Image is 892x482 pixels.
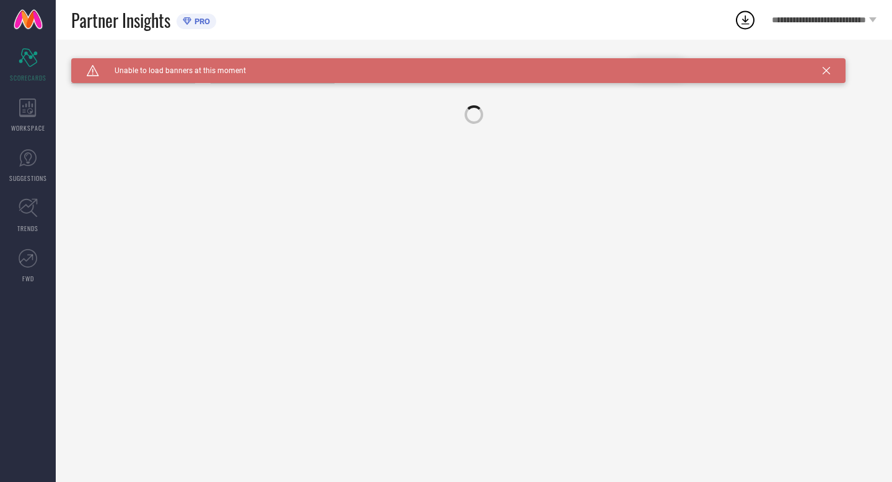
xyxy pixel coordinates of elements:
[71,7,170,33] span: Partner Insights
[17,224,38,233] span: TRENDS
[734,9,756,31] div: Open download list
[99,66,246,75] span: Unable to load banners at this moment
[191,17,210,26] span: PRO
[9,173,47,183] span: SUGGESTIONS
[22,274,34,283] span: FWD
[71,58,195,67] div: Brand
[11,123,45,133] span: WORKSPACE
[10,73,46,82] span: SCORECARDS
